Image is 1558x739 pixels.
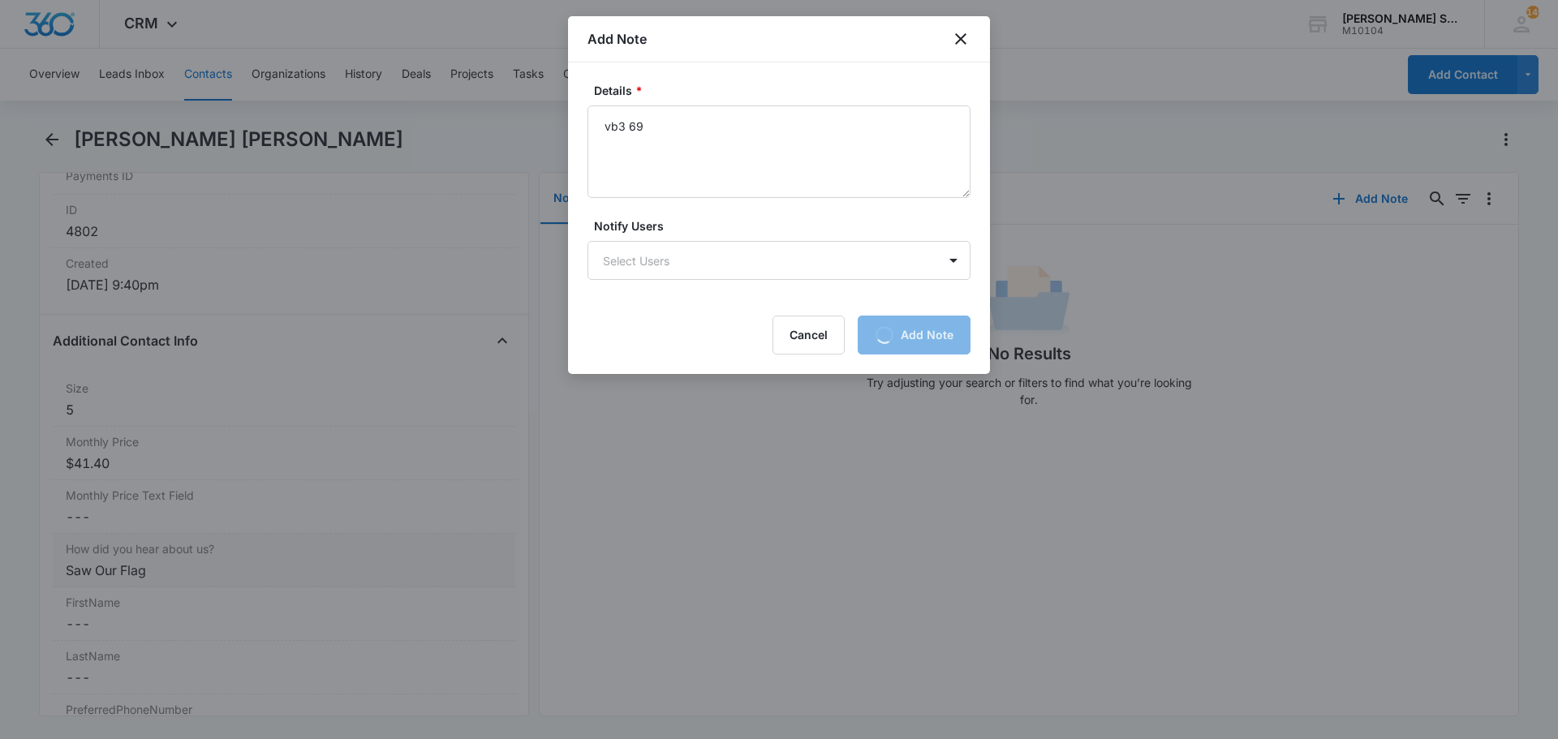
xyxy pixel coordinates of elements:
[587,29,647,49] h1: Add Note
[587,105,971,198] textarea: vb3 69
[594,82,977,99] label: Details
[594,217,977,234] label: Notify Users
[951,29,971,49] button: close
[773,316,845,354] button: Cancel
